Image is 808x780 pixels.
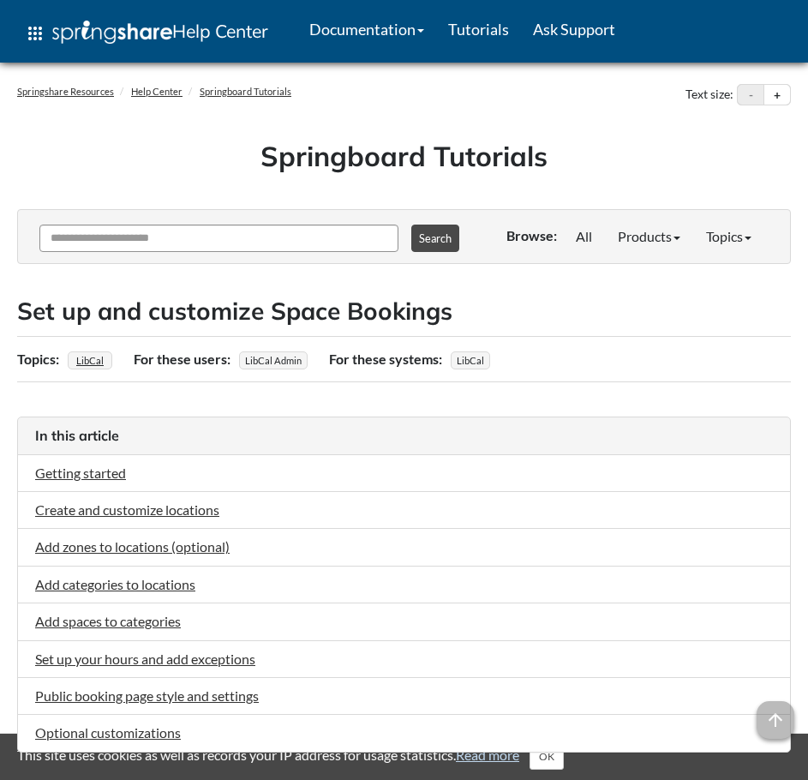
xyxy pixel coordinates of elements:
a: Public booking page style and settings [35,687,259,704]
span: LibCal [451,351,490,369]
div: For these users: [134,345,235,373]
a: Add spaces to categories [35,613,181,629]
a: All [563,221,605,252]
a: Optional customizations [35,724,181,741]
a: Documentation [297,8,436,51]
span: Help Center [172,20,268,42]
button: Decrease text size [738,85,763,105]
h2: Set up and customize Space Bookings [17,294,791,327]
span: apps [25,23,45,44]
a: Springshare Resources [17,86,114,97]
a: Set up your hours and add exceptions [35,651,255,667]
a: Add categories to locations [35,576,195,592]
p: Browse: [506,226,557,245]
div: For these systems: [329,345,446,373]
a: Ask Support [521,8,627,51]
a: Topics [693,221,764,252]
div: Topics: [17,345,63,373]
a: Create and customize locations [35,501,219,518]
span: arrow_upward [757,701,794,739]
h3: In this article [35,426,773,445]
a: arrow_upward [757,702,794,718]
span: LibCal Admin [239,351,308,369]
a: Add zones to locations (optional) [35,538,230,555]
button: Increase text size [764,85,790,105]
div: Text size: [682,84,737,106]
a: apps Help Center [13,8,280,59]
a: Products [605,221,693,252]
a: Help Center [131,86,183,97]
img: Springshare [52,21,172,44]
a: Getting started [35,465,126,481]
a: Tutorials [436,8,521,51]
a: LibCal [74,350,106,371]
h1: Springboard Tutorials [30,137,778,176]
a: Springboard Tutorials [200,86,291,97]
button: Search [411,225,459,252]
